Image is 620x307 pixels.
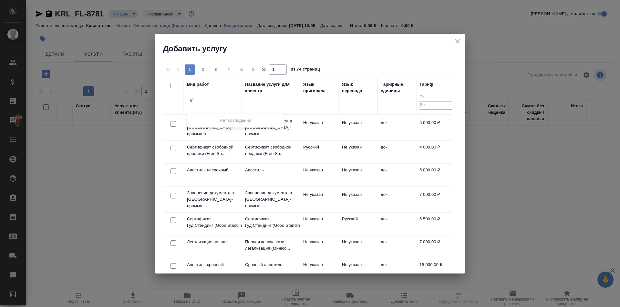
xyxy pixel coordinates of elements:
td: Не указан [300,213,339,235]
td: 15 000,00 ₽ [416,258,455,281]
td: док. [377,141,416,163]
td: док. [377,235,416,258]
input: До [419,101,452,109]
td: док. [377,188,416,211]
p: Апостиль срочный [187,262,239,268]
button: close [453,36,462,46]
button: 2 [198,64,208,75]
td: док. [377,258,416,281]
td: док. [377,116,416,139]
div: Название услуги для клиента [245,81,297,94]
p: Заверение документа в [GEOGRAPHIC_DATA]-промыш... [245,190,297,209]
div: Тариф [419,81,433,88]
span: 4 [223,66,234,73]
td: Не указан [300,164,339,186]
p: Заверение документа в [GEOGRAPHIC_DATA]-промыш... [187,190,239,209]
td: 5 500,00 ₽ [416,213,455,235]
td: Не указан [339,258,377,281]
p: Сертификат Гуд Стендинг (Good Standin... [245,216,297,229]
p: Апостиль [245,167,297,173]
h2: Добавить услугу [163,43,465,54]
td: Не указан [300,235,339,258]
td: Русский [339,213,377,235]
td: док. [377,213,416,235]
div: Нет совпадений [187,115,284,126]
p: Апостиль несрочный [187,167,239,173]
td: Не указан [339,141,377,163]
td: 5 000,00 ₽ [416,164,455,186]
td: Не указан [300,258,339,281]
p: Легализация полная [187,239,239,245]
button: 4 [223,64,234,75]
p: Сертификат свободной продажи (Free Sa... [187,144,239,157]
input: От [419,93,452,101]
td: 5 000,00 ₽ [416,116,455,139]
p: Заверение документа в [GEOGRAPHIC_DATA]-промыш... [245,118,297,137]
span: 5 [236,66,247,73]
button: 3 [211,64,221,75]
td: Не указан [300,188,339,211]
button: 5 [236,64,247,75]
td: Не указан [339,116,377,139]
td: 4 000,00 ₽ [416,141,455,163]
div: Язык оригинала [303,81,336,94]
td: Не указан [339,235,377,258]
div: Язык перевода [342,81,374,94]
td: 7 000,00 ₽ [416,235,455,258]
span: 2 [198,66,208,73]
p: Заверение документа в [GEOGRAPHIC_DATA]-промышл... [187,118,239,137]
div: Вид работ [187,81,209,88]
p: Срочный апостиль [245,262,297,268]
td: Русский [300,141,339,163]
p: Сертификат Гуд Стендинг (Good Standin... [187,216,239,229]
td: Не указан [339,164,377,186]
td: Не указан [300,116,339,139]
span: из 74 страниц [291,65,320,75]
p: Полная консульская легализация (Минюс... [245,239,297,252]
span: 3 [211,66,221,73]
p: Сертификат свободной продажи (Free Sa... [245,144,297,157]
td: док. [377,164,416,186]
div: Тарифные единицы [381,81,413,94]
td: Не указан [339,188,377,211]
td: 7 000,00 ₽ [416,188,455,211]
